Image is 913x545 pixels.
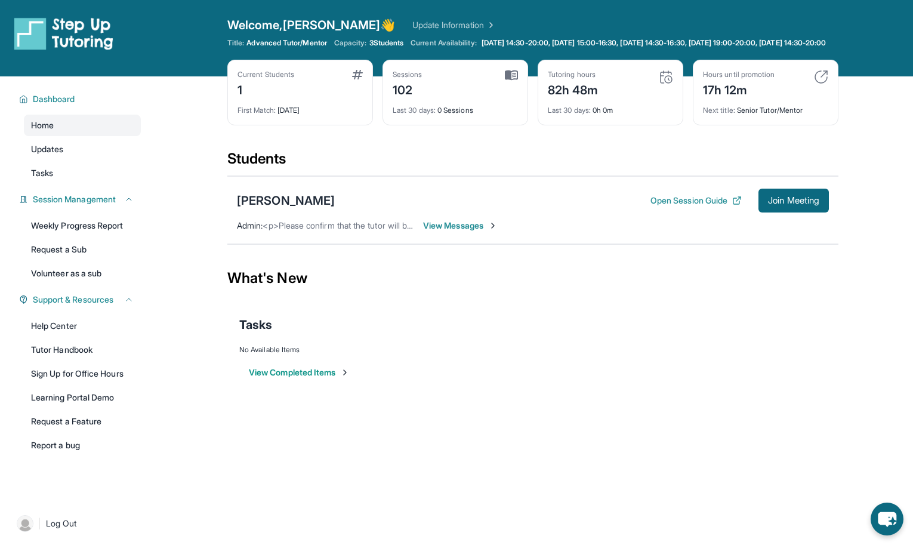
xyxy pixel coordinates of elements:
[659,70,673,84] img: card
[479,38,829,48] a: [DATE] 14:30-20:00, [DATE] 15:00-16:30, [DATE] 14:30-16:30, [DATE] 19:00-20:00, [DATE] 14:30-20:00
[393,79,422,98] div: 102
[24,411,141,432] a: Request a Feature
[237,192,335,209] div: [PERSON_NAME]
[423,220,498,232] span: View Messages
[703,106,735,115] span: Next title :
[393,106,436,115] span: Last 30 days :
[505,70,518,81] img: card
[12,510,141,537] a: |Log Out
[227,17,396,33] span: Welcome, [PERSON_NAME] 👋
[393,98,518,115] div: 0 Sessions
[28,193,134,205] button: Session Management
[227,252,838,304] div: What's New
[46,518,77,529] span: Log Out
[548,70,599,79] div: Tutoring hours
[412,19,496,31] a: Update Information
[237,79,294,98] div: 1
[237,98,363,115] div: [DATE]
[38,516,41,531] span: |
[24,387,141,408] a: Learning Portal Demo
[14,17,113,50] img: logo
[334,38,367,48] span: Capacity:
[28,294,134,306] button: Support & Resources
[263,220,693,230] span: <p>Please confirm that the tutor will be able to attend your first assigned meeting time before j...
[33,193,116,205] span: Session Management
[24,239,141,260] a: Request a Sub
[24,215,141,236] a: Weekly Progress Report
[369,38,404,48] span: 3 Students
[33,294,113,306] span: Support & Resources
[24,138,141,160] a: Updates
[227,149,838,175] div: Students
[703,79,775,98] div: 17h 12m
[24,315,141,337] a: Help Center
[31,167,53,179] span: Tasks
[703,70,775,79] div: Hours until promotion
[488,221,498,230] img: Chevron-Right
[482,38,826,48] span: [DATE] 14:30-20:00, [DATE] 15:00-16:30, [DATE] 14:30-16:30, [DATE] 19:00-20:00, [DATE] 14:30-20:00
[548,106,591,115] span: Last 30 days :
[28,93,134,105] button: Dashboard
[24,162,141,184] a: Tasks
[703,98,828,115] div: Senior Tutor/Mentor
[31,119,54,131] span: Home
[239,345,826,355] div: No Available Items
[239,316,272,333] span: Tasks
[548,98,673,115] div: 0h 0m
[548,79,599,98] div: 82h 48m
[246,38,326,48] span: Advanced Tutor/Mentor
[871,503,903,535] button: chat-button
[237,220,263,230] span: Admin :
[814,70,828,84] img: card
[227,38,244,48] span: Title:
[237,106,276,115] span: First Match :
[24,339,141,361] a: Tutor Handbook
[768,197,819,204] span: Join Meeting
[17,515,33,532] img: user-img
[352,70,363,79] img: card
[24,115,141,136] a: Home
[33,93,75,105] span: Dashboard
[24,363,141,384] a: Sign Up for Office Hours
[249,367,350,378] button: View Completed Items
[758,189,829,213] button: Join Meeting
[393,70,422,79] div: Sessions
[484,19,496,31] img: Chevron Right
[411,38,476,48] span: Current Availability:
[237,70,294,79] div: Current Students
[31,143,64,155] span: Updates
[24,263,141,284] a: Volunteer as a sub
[24,435,141,456] a: Report a bug
[650,195,742,207] button: Open Session Guide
